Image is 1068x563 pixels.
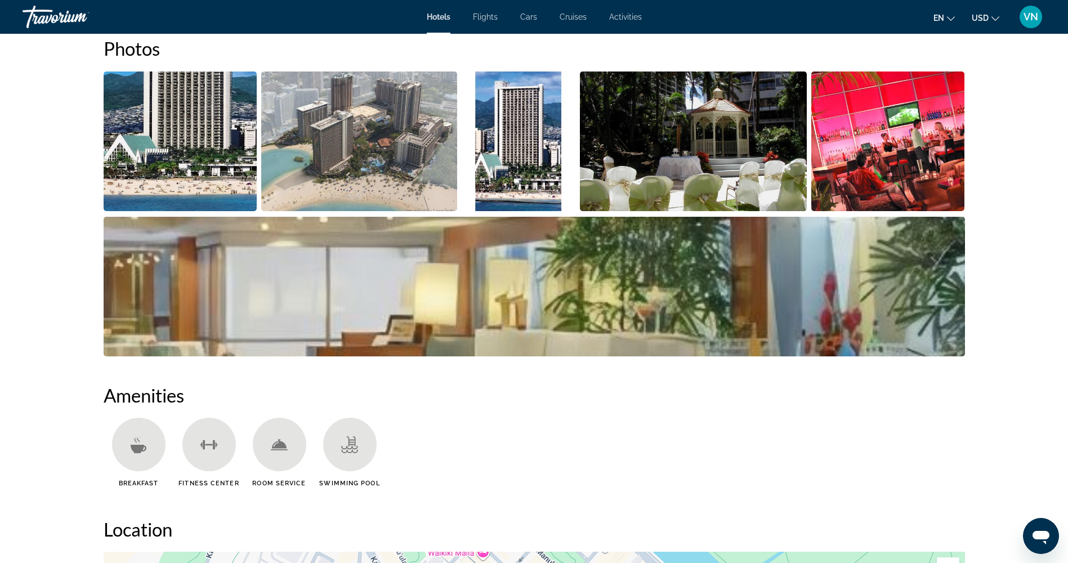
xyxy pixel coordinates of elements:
[104,37,965,60] h2: Photos
[811,71,965,212] button: Open full-screen image slider
[104,216,965,357] button: Open full-screen image slider
[580,71,807,212] button: Open full-screen image slider
[104,518,965,540] h2: Location
[609,12,642,21] a: Activities
[1016,5,1045,29] button: User Menu
[462,71,576,212] button: Open full-screen image slider
[933,10,955,26] button: Change language
[1023,518,1059,554] iframe: Button to launch messaging window
[972,14,989,23] span: USD
[933,14,944,23] span: en
[23,2,135,32] a: Travorium
[252,480,306,487] span: Room Service
[319,480,379,487] span: Swimming Pool
[1024,11,1038,23] span: VN
[972,10,999,26] button: Change currency
[473,12,498,21] a: Flights
[104,384,965,406] h2: Amenities
[119,480,159,487] span: Breakfast
[427,12,450,21] a: Hotels
[560,12,587,21] a: Cruises
[520,12,537,21] a: Cars
[261,71,457,212] button: Open full-screen image slider
[104,71,257,212] button: Open full-screen image slider
[178,480,239,487] span: Fitness Center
